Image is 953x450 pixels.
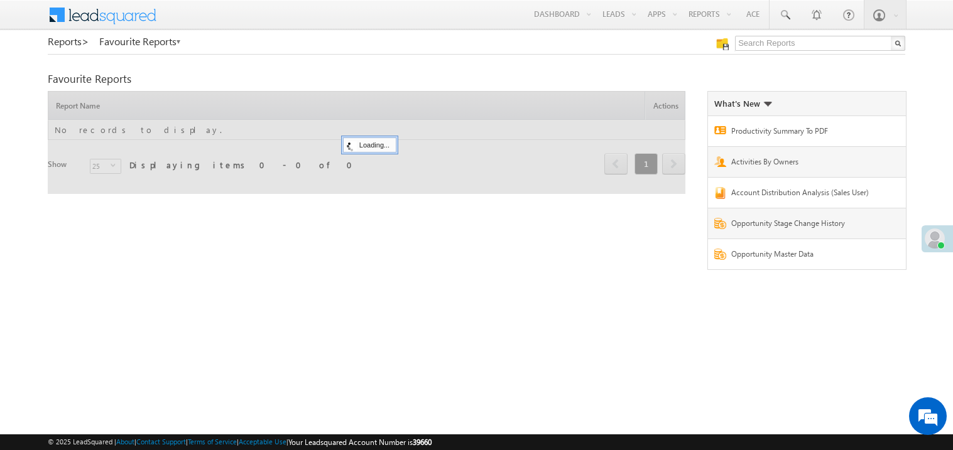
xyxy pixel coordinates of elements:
[731,187,878,201] a: Account Distribution Analysis (Sales User)
[731,249,878,263] a: Opportunity Master Data
[714,249,726,260] img: Report
[116,437,134,446] a: About
[48,436,432,448] span: © 2025 LeadSquared | | | | |
[239,437,286,446] a: Acceptable Use
[731,126,878,140] a: Productivity Summary To PDF
[48,73,905,85] div: Favourite Reports
[136,437,186,446] a: Contact Support
[763,102,772,107] img: What's new
[413,437,432,447] span: 39660
[288,437,432,447] span: Your Leadsquared Account Number is
[714,187,726,199] img: Report
[188,437,237,446] a: Terms of Service
[735,36,905,51] input: Search Reports
[731,156,878,171] a: Activities By Owners
[714,126,726,134] img: Report
[48,36,89,47] a: Reports>
[82,34,89,48] span: >
[99,36,182,47] a: Favourite Reports
[714,218,726,229] img: Report
[343,137,396,153] div: Loading...
[731,218,878,232] a: Opportunity Stage Change History
[716,38,729,50] img: Manage all your saved reports!
[714,98,772,109] div: What's New
[714,156,726,167] img: Report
